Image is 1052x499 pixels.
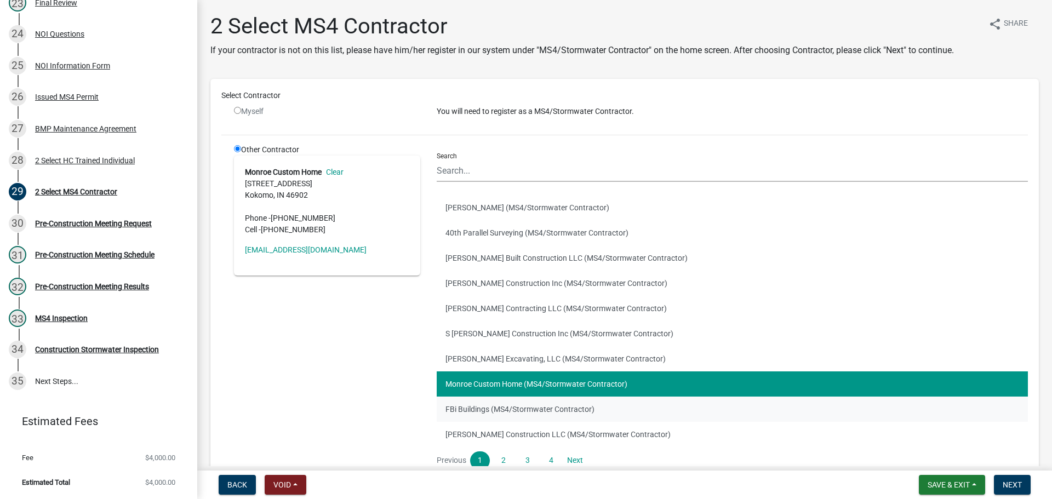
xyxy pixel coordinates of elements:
[928,480,970,489] span: Save & Exit
[919,475,985,495] button: Save & Exit
[437,397,1028,422] button: FBi Buildings (MS4/Stormwater Contractor)
[9,341,26,358] div: 34
[9,372,26,390] div: 35
[245,225,261,234] abbr: Cell -
[245,167,409,236] address: [STREET_ADDRESS] Kokomo, IN 46902
[518,451,538,470] a: 3
[245,214,271,222] abbr: Phone -
[245,168,322,176] strong: Monroe Custom Home
[234,106,420,117] div: Myself
[437,451,1028,470] nav: Page navigation
[9,246,26,263] div: 31
[437,371,1028,397] button: Monroe Custom Home (MS4/Stormwater Contractor)
[226,144,428,479] div: Other Contractor
[437,346,1028,371] button: [PERSON_NAME] Excavating, LLC (MS4/Stormwater Contractor)
[265,475,306,495] button: Void
[437,245,1028,271] button: [PERSON_NAME] Built Construction LLC (MS4/Stormwater Contractor)
[35,220,152,227] div: Pre-Construction Meeting Request
[437,321,1028,346] button: S [PERSON_NAME] Construction Inc (MS4/Stormwater Contractor)
[565,451,585,470] a: Next
[9,152,26,169] div: 28
[9,410,180,432] a: Estimated Fees
[1003,480,1022,489] span: Next
[437,159,1028,182] input: Search...
[9,183,26,200] div: 29
[227,480,247,489] span: Back
[35,125,136,133] div: BMP Maintenance Agreement
[22,454,33,461] span: Fee
[9,88,26,106] div: 26
[470,451,490,470] a: 1
[9,309,26,327] div: 33
[35,30,84,38] div: NOI Questions
[273,480,291,489] span: Void
[245,245,367,254] a: [EMAIL_ADDRESS][DOMAIN_NAME]
[541,451,561,470] a: 4
[219,475,256,495] button: Back
[9,215,26,232] div: 30
[35,314,88,322] div: MS4 Inspection
[988,18,1002,31] i: share
[210,44,954,57] p: If your contractor is not on this list, please have him/her register in our system under "MS4/Sto...
[35,188,117,196] div: 2 Select MS4 Contractor
[22,479,70,486] span: Estimated Total
[980,13,1037,35] button: shareShare
[9,120,26,137] div: 27
[437,422,1028,447] button: [PERSON_NAME] Construction LLC (MS4/Stormwater Contractor)
[35,283,149,290] div: Pre-Construction Meeting Results
[210,13,954,39] h1: 2 Select MS4 Contractor
[9,25,26,43] div: 24
[35,93,99,101] div: Issued MS4 Permit
[9,57,26,74] div: 25
[261,225,325,234] span: [PHONE_NUMBER]
[35,62,110,70] div: NOI Information Form
[437,220,1028,245] button: 40th Parallel Surveying (MS4/Stormwater Contractor)
[322,168,344,176] a: Clear
[1004,18,1028,31] span: Share
[213,90,1036,101] div: Select Contractor
[271,214,335,222] span: [PHONE_NUMBER]
[494,451,513,470] a: 2
[437,271,1028,296] button: [PERSON_NAME] Construction Inc (MS4/Stormwater Contractor)
[437,106,1028,117] p: You will need to register as a MS4/Stormwater Contractor.
[35,157,135,164] div: 2 Select HC Trained Individual
[437,195,1028,220] button: [PERSON_NAME] (MS4/Stormwater Contractor)
[35,346,159,353] div: Construction Stormwater Inspection
[145,479,175,486] span: $4,000.00
[994,475,1031,495] button: Next
[145,454,175,461] span: $4,000.00
[35,251,155,259] div: Pre-Construction Meeting Schedule
[9,278,26,295] div: 32
[437,296,1028,321] button: [PERSON_NAME] Contracting LLC (MS4/Stormwater Contractor)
